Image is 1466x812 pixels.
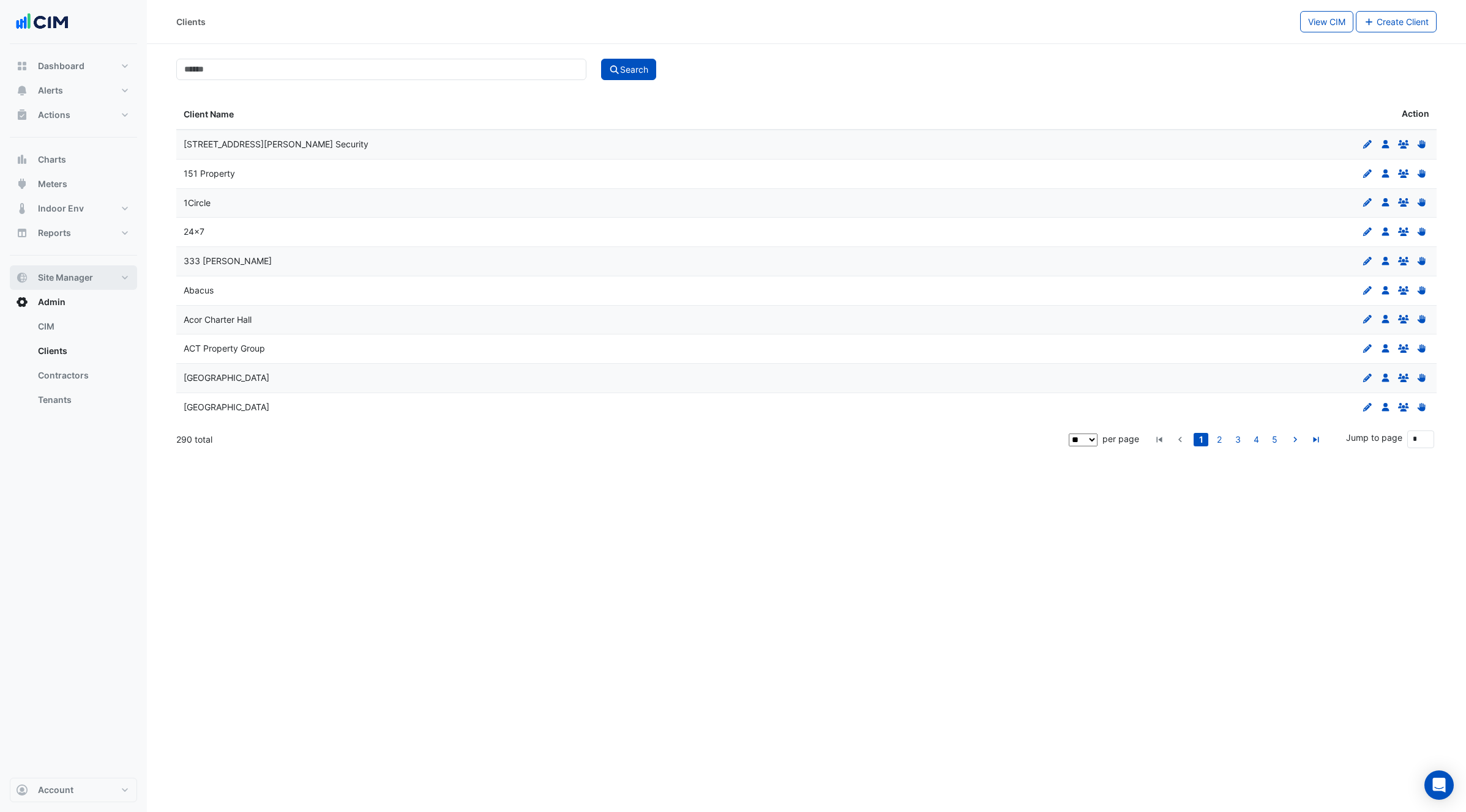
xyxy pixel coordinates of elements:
[1230,433,1245,446] a: 3
[1416,197,1427,208] fa-icon: Permissions
[38,60,84,72] span: Dashboard
[38,84,63,97] span: Alerts
[1380,139,1391,149] fa-icon: Users
[1416,256,1427,266] fa-icon: Permissions
[10,172,137,196] button: Meters
[16,109,28,121] app-icon: Actions
[1416,285,1427,295] fa-icon: Permissions
[1398,256,1409,266] fa-icon: Groups
[1424,770,1454,800] div: Open Intercom Messenger
[1346,431,1402,444] label: Jump to page
[1192,433,1210,446] li: page 1
[1398,402,1409,412] fa-icon: Groups
[1416,314,1427,325] fa-icon: Permissions
[16,271,28,284] app-icon: Site Manager
[1416,168,1427,179] fa-icon: Permissions
[1152,433,1167,446] a: go to first page
[1416,402,1427,412] fa-icon: Permissions
[1398,372,1409,383] fa-icon: Groups
[1398,168,1409,179] fa-icon: Groups
[1173,433,1187,446] a: go to previous page
[1416,139,1427,149] fa-icon: Permissions
[10,196,137,221] button: Indoor Env
[10,54,137,78] button: Dashboard
[1398,197,1409,208] fa-icon: Groups
[10,147,137,172] button: Charts
[184,372,269,383] span: Adare Manor
[1210,433,1229,446] li: page 2
[184,139,368,149] span: 141 Walker Street Security
[38,178,67,190] span: Meters
[38,784,73,796] span: Account
[1249,433,1263,446] a: 4
[16,84,28,97] app-icon: Alerts
[16,296,28,308] app-icon: Admin
[16,60,28,72] app-icon: Dashboard
[1377,17,1429,27] span: Create Client
[1398,343,1409,353] fa-icon: Groups
[176,100,807,130] datatable-header-cell: Client Name
[10,290,137,314] button: Admin
[1362,139,1373,149] fa-icon: Edit
[1300,11,1353,32] button: View CIM
[28,388,137,412] a: Tenants
[1380,314,1391,325] fa-icon: Users
[10,778,137,802] button: Account
[176,15,206,28] div: Clients
[1362,256,1373,266] fa-icon: Edit
[184,226,204,237] span: 24x7
[1398,139,1409,149] fa-icon: Groups
[184,343,265,353] span: ACT Property Group
[16,202,28,215] app-icon: Indoor Env
[1362,197,1373,208] fa-icon: Edit
[1380,256,1391,266] fa-icon: Users
[10,314,137,417] div: Admin
[16,227,28,239] app-icon: Reports
[1212,433,1227,446] a: 2
[1380,372,1391,383] fa-icon: Users
[1288,433,1303,446] a: go to next page
[176,424,1066,455] div: 290 total
[1247,433,1265,446] li: page 4
[601,59,656,80] button: Search
[1416,226,1427,237] fa-icon: Permissions
[184,402,269,412] span: Adelaide Airport
[1308,17,1345,27] span: View CIM
[1380,226,1391,237] fa-icon: Users
[10,103,137,127] button: Actions
[1362,285,1373,295] fa-icon: Edit
[28,339,137,363] a: Clients
[38,109,70,121] span: Actions
[10,221,137,245] button: Reports
[1380,197,1391,208] fa-icon: Users
[1356,11,1437,32] button: Create Client
[184,197,211,208] span: 1Circle
[1380,285,1391,295] fa-icon: Users
[38,271,93,284] span: Site Manager
[184,168,235,179] span: 151 Property
[38,296,65,308] span: Admin
[1102,434,1139,444] span: per page
[38,227,71,239] span: Reports
[1398,285,1409,295] fa-icon: Groups
[28,314,137,339] a: CIM
[1229,433,1247,446] li: page 3
[1398,314,1409,325] fa-icon: Groups
[1402,107,1429,121] span: Action
[1265,433,1284,446] li: page 5
[1398,226,1409,237] fa-icon: Groups
[184,314,252,325] span: Acor Charter Hall
[1380,402,1391,412] fa-icon: Users
[1416,343,1427,353] fa-icon: Permissions
[1362,226,1373,237] fa-icon: Edit
[1194,433,1208,446] a: 1
[1362,343,1373,353] fa-icon: Edit
[184,256,272,266] span: 333 George Concierge
[10,78,137,103] button: Alerts
[15,10,70,34] img: Company Logo
[28,363,137,388] a: Contractors
[38,153,66,166] span: Charts
[1362,402,1373,412] fa-icon: Edit
[1362,372,1373,383] fa-icon: Edit
[38,202,84,215] span: Indoor Env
